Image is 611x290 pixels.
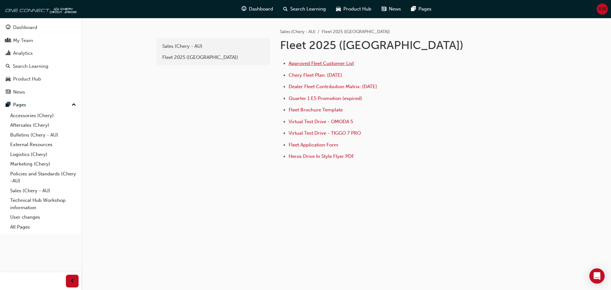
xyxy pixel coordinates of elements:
[6,51,11,56] span: chart-icon
[8,111,79,121] a: Accessories (Chery)
[6,76,11,82] span: car-icon
[336,5,341,13] span: car-icon
[322,28,390,36] li: Fleet 2025 ([GEOGRAPHIC_DATA])
[289,119,353,124] a: Virtual Test Drive - OMODA 5
[6,38,11,44] span: people-icon
[3,60,79,72] a: Search Learning
[289,60,354,66] a: Approved Fleet Customer List
[3,35,79,46] a: My Team
[599,5,606,13] span: RW
[236,3,278,16] a: guage-iconDashboard
[242,5,246,13] span: guage-icon
[411,5,416,13] span: pages-icon
[8,120,79,130] a: Aftersales (Chery)
[290,5,326,13] span: Search Learning
[597,4,608,15] button: RW
[8,159,79,169] a: Marketing (Chery)
[289,142,338,148] a: Fleet Application Form
[3,3,76,15] img: oneconnect
[289,130,361,136] a: Virtual Test Drive - TIGGO 7 PRO
[283,5,288,13] span: search-icon
[589,268,605,284] div: Open Intercom Messenger
[13,50,33,57] div: Analytics
[331,3,376,16] a: car-iconProduct Hub
[8,130,79,140] a: Bulletins (Chery - AU)
[418,5,432,13] span: Pages
[162,43,264,50] div: Sales (Chery - AU)
[280,38,489,52] h1: Fleet 2025 ([GEOGRAPHIC_DATA])
[289,107,343,113] a: Fleet Brochure Template
[3,86,79,98] a: News
[8,212,79,222] a: User changes
[13,88,25,96] div: News
[376,3,406,16] a: news-iconNews
[289,153,354,159] a: Heros Drive In Style Flyer PDF
[343,5,371,13] span: Product Hub
[159,41,267,52] a: Sales (Chery - AU)
[162,54,264,61] div: Fleet 2025 ([GEOGRAPHIC_DATA])
[6,64,10,69] span: search-icon
[6,102,11,108] span: pages-icon
[6,89,11,95] span: news-icon
[3,99,79,111] button: Pages
[289,84,377,89] a: Dealer Fleet Contribution Matrix: [DATE]
[289,95,362,101] a: Quarter 1 E5 Promotion (expired)
[70,277,75,285] span: prev-icon
[8,195,79,212] a: Technical Hub Workshop information
[13,24,37,31] div: Dashboard
[280,29,315,34] a: Sales (Chery - AU)
[3,47,79,59] a: Analytics
[3,22,79,33] a: Dashboard
[13,63,48,70] div: Search Learning
[8,186,79,196] a: Sales (Chery - AU)
[389,5,401,13] span: News
[8,150,79,159] a: Logistics (Chery)
[278,3,331,16] a: search-iconSearch Learning
[3,73,79,85] a: Product Hub
[382,5,386,13] span: news-icon
[289,72,342,78] a: Chery Fleet Plan: [DATE]
[13,75,41,83] div: Product Hub
[72,101,76,109] span: up-icon
[8,140,79,150] a: External Resources
[13,101,26,109] div: Pages
[159,52,267,63] a: Fleet 2025 ([GEOGRAPHIC_DATA])
[406,3,437,16] a: pages-iconPages
[3,20,79,99] button: DashboardMy TeamAnalyticsSearch LearningProduct HubNews
[8,222,79,232] a: All Pages
[13,37,33,44] div: My Team
[8,169,79,186] a: Policies and Standards (Chery -AU)
[249,5,273,13] span: Dashboard
[6,25,11,31] span: guage-icon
